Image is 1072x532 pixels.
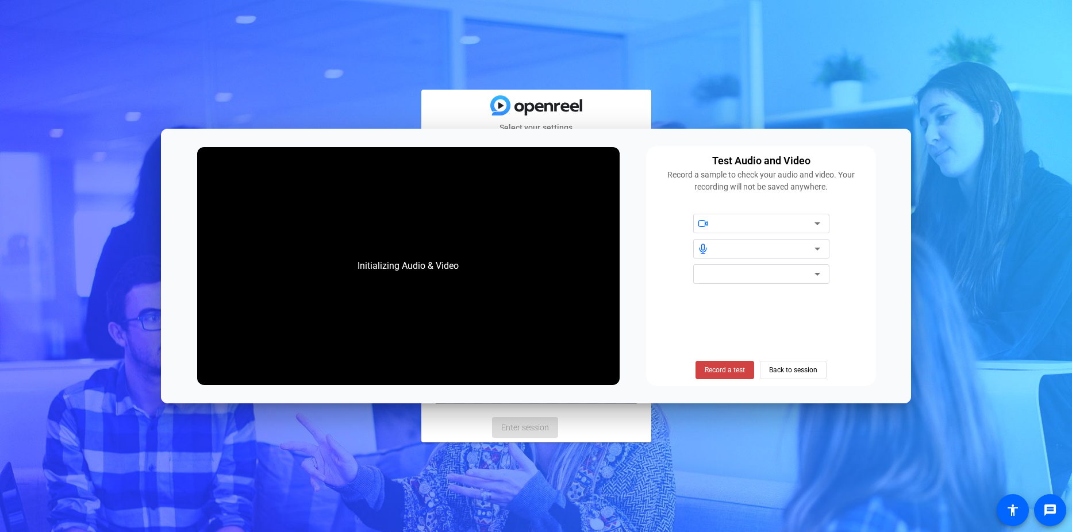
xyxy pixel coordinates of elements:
div: Test Audio and Video [712,153,810,169]
button: Record a test [696,361,754,379]
div: Record a sample to check your audio and video. Your recording will not be saved anywhere. [653,169,869,193]
mat-icon: message [1043,503,1057,517]
img: blue-gradient.svg [490,95,582,115]
span: Record a test [705,365,745,375]
span: Back to session [769,359,817,381]
button: Back to session [760,361,827,379]
mat-icon: accessibility [1006,503,1020,517]
div: Initializing Audio & Video [346,248,470,284]
mat-card-subtitle: Select your settings [421,121,651,134]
